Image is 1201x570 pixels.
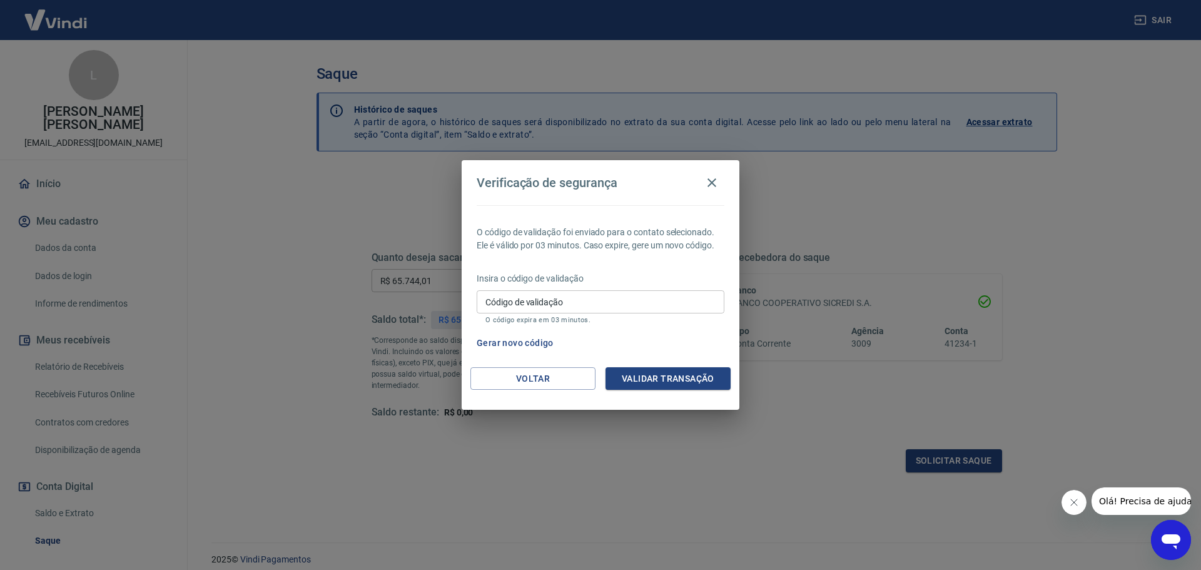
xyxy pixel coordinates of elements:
[1151,520,1191,560] iframe: Botão para abrir a janela de mensagens
[1092,487,1191,515] iframe: Mensagem da empresa
[477,226,724,252] p: O código de validação foi enviado para o contato selecionado. Ele é válido por 03 minutos. Caso e...
[8,9,105,19] span: Olá! Precisa de ajuda?
[477,175,617,190] h4: Verificação de segurança
[606,367,731,390] button: Validar transação
[477,272,724,285] p: Insira o código de validação
[472,332,559,355] button: Gerar novo código
[485,316,716,324] p: O código expira em 03 minutos.
[1062,490,1087,515] iframe: Fechar mensagem
[470,367,595,390] button: Voltar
